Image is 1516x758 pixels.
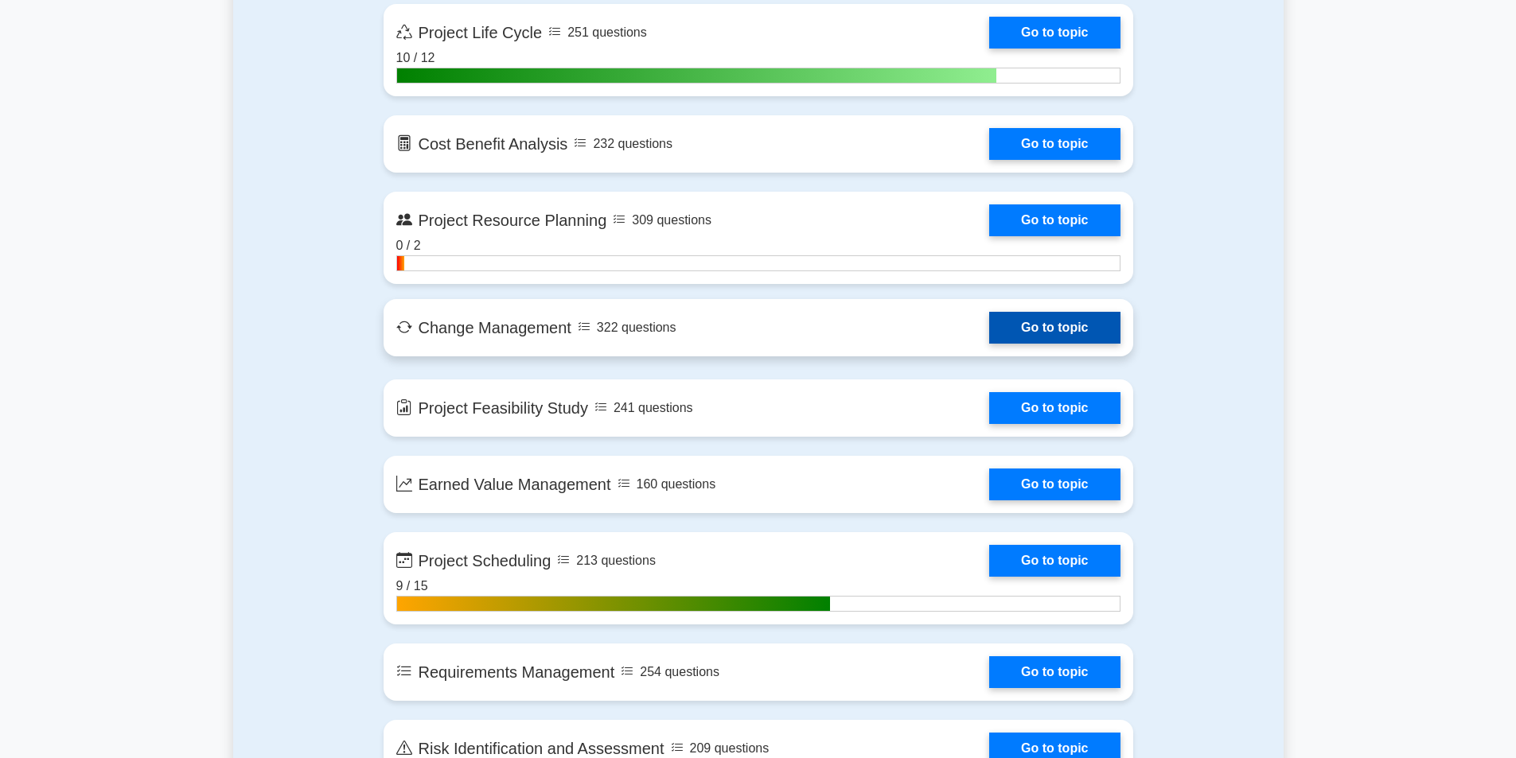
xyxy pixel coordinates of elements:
[989,128,1120,160] a: Go to topic
[989,204,1120,236] a: Go to topic
[989,392,1120,424] a: Go to topic
[989,17,1120,49] a: Go to topic
[989,468,1120,500] a: Go to topic
[989,656,1120,688] a: Go to topic
[989,545,1120,577] a: Go to topic
[989,312,1120,344] a: Go to topic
